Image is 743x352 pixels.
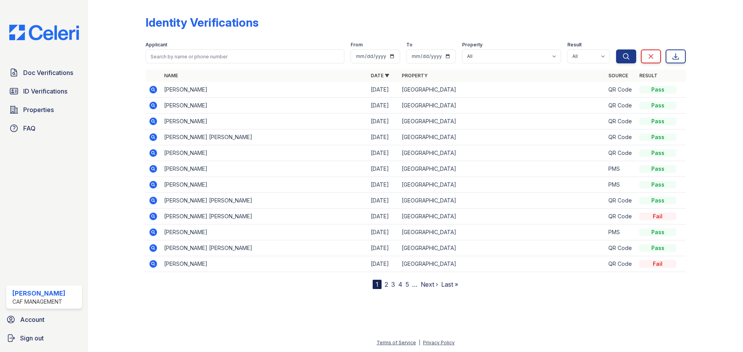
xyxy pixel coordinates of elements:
td: [DATE] [368,129,399,145]
td: [PERSON_NAME] [161,177,368,193]
a: Account [3,312,85,327]
a: FAQ [6,121,82,136]
td: [PERSON_NAME] [161,82,368,98]
td: QR Code [605,193,636,209]
a: Sign out [3,330,85,346]
span: Properties [23,105,54,114]
a: 3 [391,281,395,288]
span: ID Verifications [23,87,67,96]
div: Identity Verifications [146,15,259,29]
td: [DATE] [368,209,399,224]
a: Privacy Policy [423,340,455,345]
a: 4 [398,281,402,288]
td: [DATE] [368,193,399,209]
label: To [406,42,413,48]
label: From [351,42,363,48]
td: [PERSON_NAME] [PERSON_NAME] [161,240,368,256]
span: Sign out [20,333,44,343]
td: QR Code [605,256,636,272]
td: [GEOGRAPHIC_DATA] [399,209,605,224]
td: PMS [605,161,636,177]
div: Pass [639,244,676,252]
td: [DATE] [368,256,399,272]
td: QR Code [605,209,636,224]
div: Pass [639,165,676,173]
td: [PERSON_NAME] [161,161,368,177]
td: [PERSON_NAME] [161,145,368,161]
td: PMS [605,177,636,193]
div: CAF Management [12,298,65,306]
td: [PERSON_NAME] [PERSON_NAME] [161,193,368,209]
td: [GEOGRAPHIC_DATA] [399,129,605,145]
div: Fail [639,260,676,268]
td: [GEOGRAPHIC_DATA] [399,224,605,240]
td: QR Code [605,129,636,145]
div: Pass [639,228,676,236]
td: QR Code [605,145,636,161]
td: [PERSON_NAME] [161,256,368,272]
div: Pass [639,149,676,157]
td: QR Code [605,82,636,98]
td: [DATE] [368,114,399,129]
td: QR Code [605,98,636,114]
span: … [412,280,418,289]
td: [GEOGRAPHIC_DATA] [399,114,605,129]
td: [GEOGRAPHIC_DATA] [399,98,605,114]
img: CE_Logo_Blue-a8612792a0a2168367f1c8372b55b34899dd931a85d93a1a3d3e32e68fde9ad4.png [3,25,85,40]
td: [PERSON_NAME] [PERSON_NAME] [161,129,368,145]
div: Pass [639,181,676,189]
input: Search by name or phone number [146,49,344,63]
div: Pass [639,197,676,204]
a: ID Verifications [6,83,82,99]
td: [DATE] [368,145,399,161]
a: Source [608,73,628,78]
div: Pass [639,102,676,109]
span: FAQ [23,124,36,133]
div: Pass [639,86,676,94]
a: Properties [6,102,82,117]
td: [DATE] [368,98,399,114]
span: Doc Verifications [23,68,73,77]
td: PMS [605,224,636,240]
td: [GEOGRAPHIC_DATA] [399,240,605,256]
a: Terms of Service [377,340,416,345]
div: Pass [639,117,676,125]
td: QR Code [605,240,636,256]
td: [DATE] [368,224,399,240]
td: [PERSON_NAME] [PERSON_NAME] [161,209,368,224]
td: [GEOGRAPHIC_DATA] [399,145,605,161]
a: Property [402,73,428,78]
td: QR Code [605,114,636,129]
div: 1 [373,280,382,289]
div: Fail [639,213,676,220]
div: Pass [639,133,676,141]
td: [GEOGRAPHIC_DATA] [399,193,605,209]
a: Date ▼ [371,73,389,78]
a: Result [639,73,657,78]
td: [GEOGRAPHIC_DATA] [399,161,605,177]
label: Result [567,42,582,48]
div: | [419,340,420,345]
td: [DATE] [368,161,399,177]
a: Doc Verifications [6,65,82,80]
td: [PERSON_NAME] [161,114,368,129]
td: [PERSON_NAME] [161,224,368,240]
td: [GEOGRAPHIC_DATA] [399,177,605,193]
td: [GEOGRAPHIC_DATA] [399,256,605,272]
td: [DATE] [368,177,399,193]
a: 2 [385,281,388,288]
a: 5 [406,281,409,288]
a: Name [164,73,178,78]
a: Last » [441,281,458,288]
td: [GEOGRAPHIC_DATA] [399,82,605,98]
td: [DATE] [368,82,399,98]
div: [PERSON_NAME] [12,289,65,298]
td: [PERSON_NAME] [161,98,368,114]
span: Account [20,315,45,324]
a: Next › [421,281,438,288]
label: Property [462,42,483,48]
label: Applicant [146,42,167,48]
td: [DATE] [368,240,399,256]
